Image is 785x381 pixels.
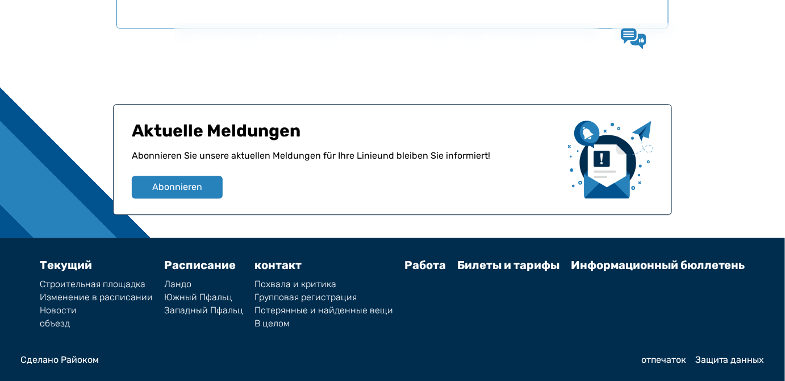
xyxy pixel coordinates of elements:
[571,258,745,272] a: Информационный бюллетень
[40,279,145,289] font: Строительная площадка
[132,121,559,149] h1: Aktuelle Meldungen
[254,280,393,289] a: Похвала и критика
[164,280,243,289] a: Ландо
[621,28,754,49] a: Похвала и критика
[40,318,70,329] font: объезд
[328,24,439,53] a: Билеты и тарифы
[164,292,232,303] font: Южный Пфальц
[192,32,238,45] font: Текущий
[457,258,559,272] a: Билеты и тарифы
[40,319,153,328] a: объезд
[254,305,393,316] font: Потерянные и найденные вещи
[40,280,153,289] a: Строительная площадка
[695,354,765,365] font: Защита данных
[448,32,465,45] font: Мы
[164,305,243,316] font: Западный Пфальц
[36,27,81,50] a: Логотип QNV
[40,293,153,302] a: Изменение в расписании
[695,355,765,365] a: Защита данных
[132,149,559,176] p: Abonnieren Sie unsere aktuellen Meldungen für Ihre Linie und bleiben Sie informiert!
[337,32,429,45] font: Билеты и тарифы
[20,355,632,365] a: Сделано Райоком
[254,292,357,303] font: Групповая регистрация
[655,32,754,44] font: Похвала и критика
[474,24,529,53] a: Работа
[483,32,520,45] font: Работа
[40,258,92,272] a: Текущий
[568,121,653,198] img: newsletter
[40,305,77,316] font: Новости
[164,293,243,302] a: Южный Пфальц
[254,306,393,315] a: Потерянные и найденные вещи
[247,24,328,53] a: Расписание
[40,292,153,303] font: Изменение в расписании
[183,24,247,53] a: Текущий
[152,180,202,194] span: Abonnieren
[529,24,590,53] a: контакт
[164,258,236,272] a: Расписание
[254,319,393,328] a: В целом
[538,32,581,45] font: контакт
[641,355,686,365] a: отпечаток
[256,32,319,45] font: Расписание
[439,24,474,53] a: Мы
[40,306,153,315] a: Новости
[164,306,243,315] a: Западный Пфальц
[164,279,191,289] font: Ландо
[254,318,290,329] font: В целом
[254,293,393,302] a: Групповая регистрация
[404,258,446,272] a: Работа
[254,279,336,289] font: Похвала и критика
[20,354,99,365] font: Сделано Райоком
[641,354,686,365] font: отпечаток
[132,176,223,198] button: Abonnieren
[36,31,81,47] img: Логотип QNV
[254,258,302,272] a: контакт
